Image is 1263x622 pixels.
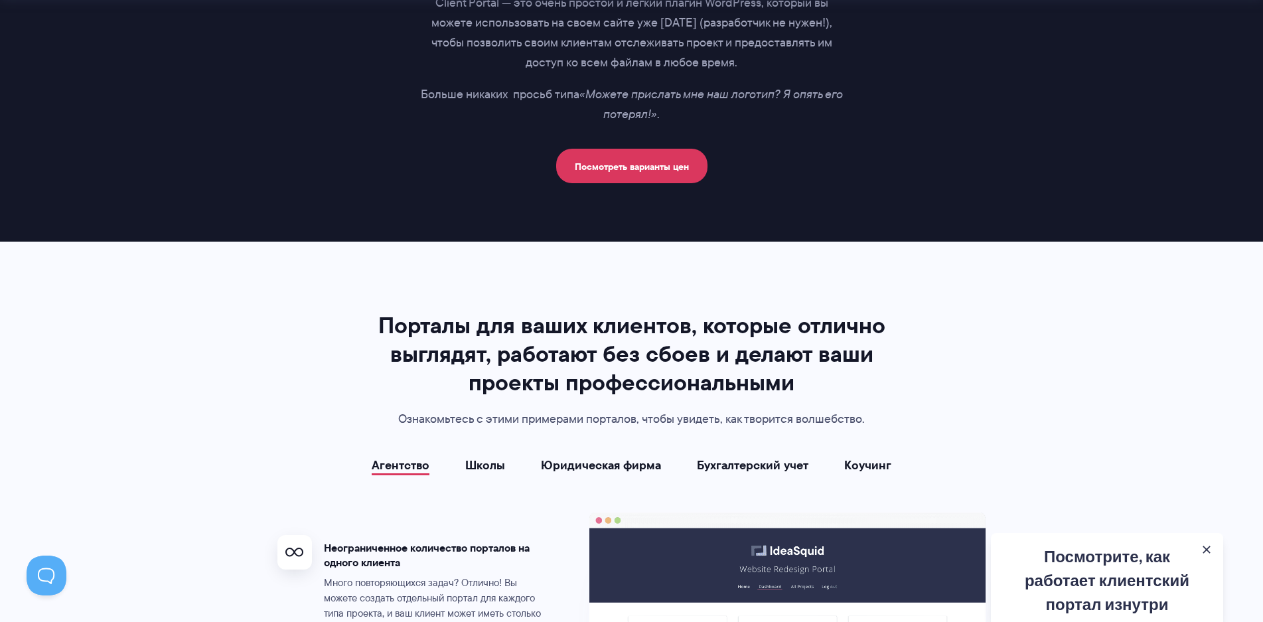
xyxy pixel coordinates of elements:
font: Ознакомьтесь с этими примерами порталов, чтобы увидеть, как творится волшебство. [398,410,865,428]
font: «Можете прислать мне наш логотип? Я опять его потерял!» [579,86,843,123]
font: Юридическая фирма [541,456,661,474]
font: Больше никаких просьб типа [421,86,579,103]
a: Коучинг [844,459,891,472]
a: Юридическая фирма [541,459,661,472]
font: Неограниченное количество порталов на одного клиента [324,540,530,570]
font: Школы [465,456,505,474]
font: . [657,106,660,123]
font: Порталы для ваших клиентов, которые отлично выглядят, работают без сбоев и делают ваши проекты пр... [378,308,885,400]
font: Коучинг [844,456,891,474]
font: Агентство [372,456,429,474]
a: Школы [465,459,505,472]
a: Агентство [372,459,429,472]
font: Посмотреть варианты цен [575,159,689,174]
a: Посмотреть варианты цен [556,149,707,183]
a: Бухгалтерский учет [697,459,808,472]
font: Бухгалтерский учет [697,456,808,474]
iframe: Переключить поддержку клиентов [27,556,66,595]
